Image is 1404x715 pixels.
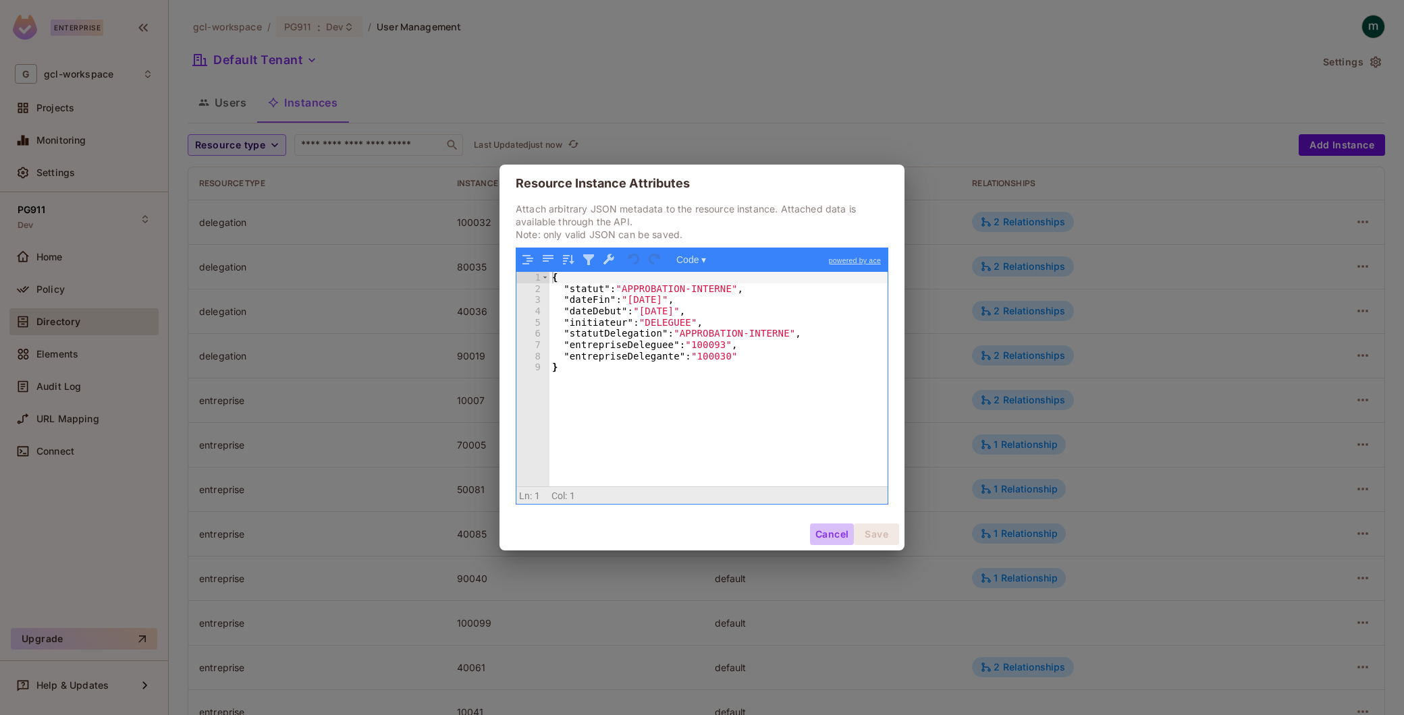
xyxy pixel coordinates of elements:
div: 8 [516,351,549,362]
div: 6 [516,328,549,339]
button: Save [854,523,899,545]
button: Code ▾ [672,251,711,268]
span: Col: [551,490,568,501]
span: Ln: [519,490,532,501]
button: Undo last action (Ctrl+Z) [626,251,643,268]
button: Sort contents [560,251,577,268]
div: 5 [516,317,549,328]
button: Format JSON data, with proper indentation and line feeds (Ctrl+I) [519,251,537,268]
span: 1 [570,490,575,501]
div: 2 [516,283,549,295]
button: Compact JSON data, remove all whitespaces (Ctrl+Shift+I) [539,251,557,268]
button: Repair JSON: fix quotes and escape characters, remove comments and JSONP notation, turn JavaScrip... [600,251,618,268]
p: Attach arbitrary JSON metadata to the resource instance. Attached data is available through the A... [516,202,888,241]
a: powered by ace [822,248,888,273]
div: 7 [516,339,549,351]
div: 1 [516,272,549,283]
div: 3 [516,294,549,306]
div: 4 [516,306,549,317]
button: Cancel [810,523,854,545]
button: Filter, sort, or transform contents [580,251,597,268]
button: Redo (Ctrl+Shift+Z) [646,251,664,268]
h2: Resource Instance Attributes [500,165,905,202]
div: 9 [516,362,549,373]
span: 1 [535,490,540,501]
